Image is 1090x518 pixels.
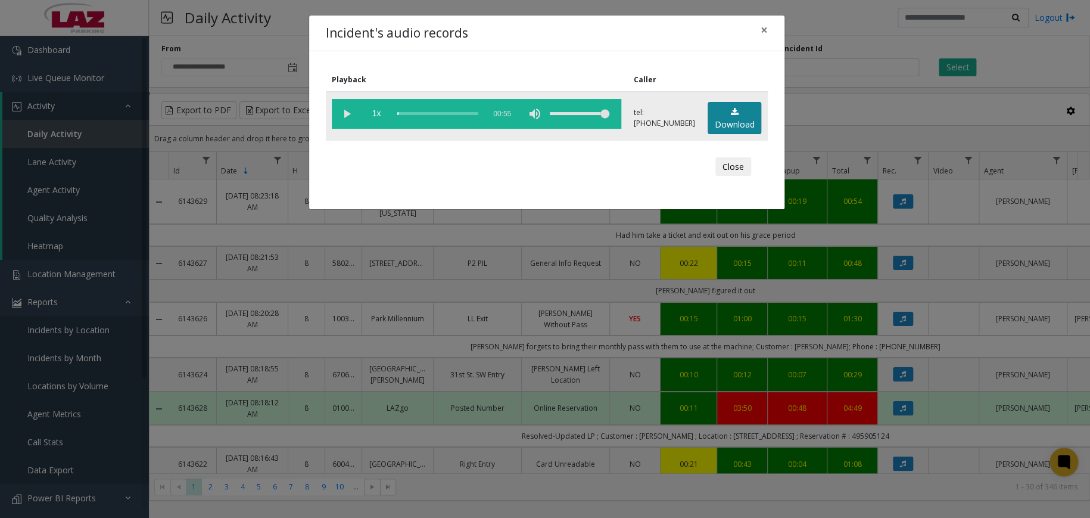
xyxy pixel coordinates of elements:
th: Caller [628,68,702,92]
a: Download [708,102,761,135]
span: playback speed button [362,99,391,129]
th: Playback [326,68,628,92]
p: tel:[PHONE_NUMBER] [634,107,695,129]
button: Close [715,157,751,176]
h4: Incident's audio records [326,24,468,43]
div: volume level [550,99,609,129]
button: Close [752,15,776,45]
div: scrub bar [397,99,478,129]
span: × [761,21,768,38]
